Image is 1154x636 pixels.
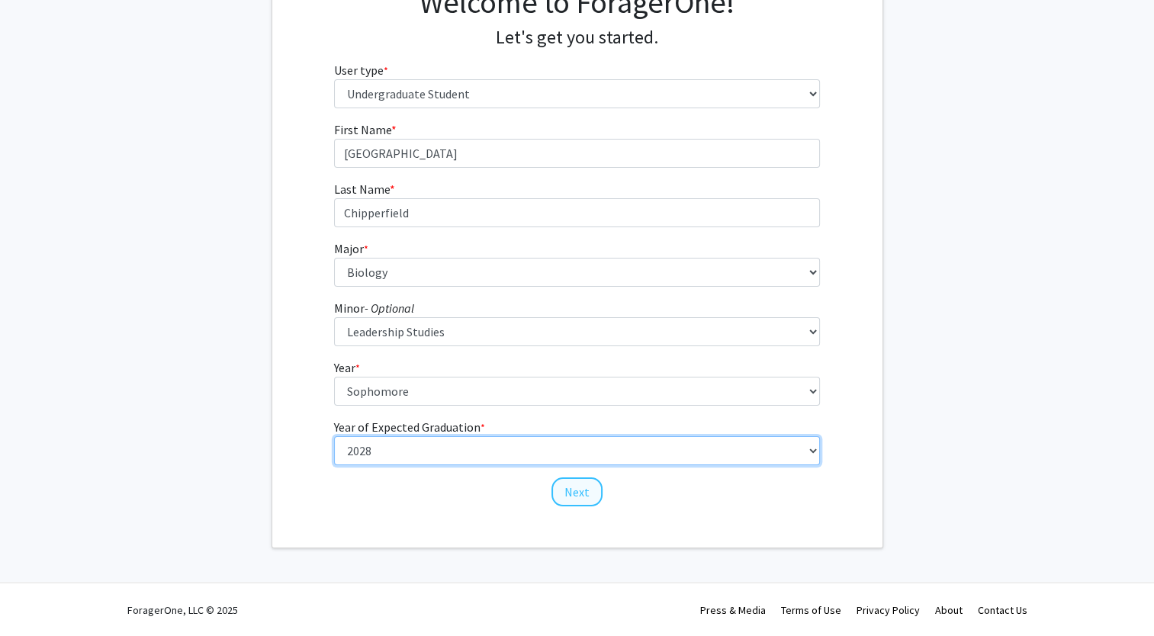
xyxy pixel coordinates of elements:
[935,603,963,617] a: About
[700,603,766,617] a: Press & Media
[334,358,360,377] label: Year
[334,418,485,436] label: Year of Expected Graduation
[781,603,841,617] a: Terms of Use
[365,300,414,316] i: - Optional
[11,567,65,625] iframe: Chat
[334,122,391,137] span: First Name
[334,181,390,197] span: Last Name
[551,477,603,506] button: Next
[334,239,368,258] label: Major
[978,603,1027,617] a: Contact Us
[857,603,920,617] a: Privacy Policy
[334,27,820,49] h4: Let's get you started.
[334,61,388,79] label: User type
[334,299,414,317] label: Minor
